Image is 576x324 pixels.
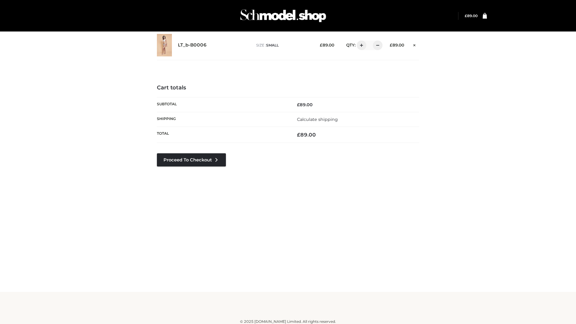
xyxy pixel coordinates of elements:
bdi: 89.00 [465,13,478,18]
img: LT_b-B0006 - SMALL [157,34,172,56]
span: £ [390,43,392,47]
span: £ [297,132,300,138]
img: Schmodel Admin 964 [238,4,328,28]
span: £ [465,13,467,18]
h4: Cart totals [157,85,419,91]
span: £ [297,102,300,107]
a: Proceed to Checkout [157,153,226,166]
bdi: 89.00 [297,132,316,138]
span: SMALL [266,43,279,47]
bdi: 89.00 [390,43,404,47]
th: Shipping [157,112,288,127]
th: Subtotal [157,97,288,112]
th: Total [157,127,288,143]
div: QTY: [340,40,380,50]
p: size : [256,43,310,48]
a: Remove this item [410,40,419,48]
bdi: 89.00 [297,102,313,107]
span: £ [320,43,322,47]
a: Calculate shipping [297,117,338,122]
a: £89.00 [465,13,478,18]
bdi: 89.00 [320,43,334,47]
a: LT_b-B0006 [178,42,207,48]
